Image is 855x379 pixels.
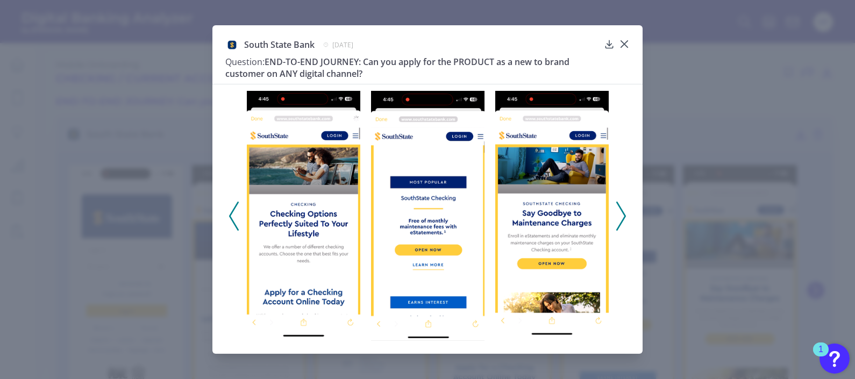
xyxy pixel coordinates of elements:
span: South State Bank [244,39,315,51]
span: Question: [225,56,265,68]
button: Open Resource Center, 1 new notification [820,344,850,374]
div: 1 [818,349,823,363]
h3: END-TO-END JOURNEY: Can you apply for the PRODUCT as a new to brand customer on ANY digital channel? [225,56,600,80]
span: [DATE] [332,40,353,49]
